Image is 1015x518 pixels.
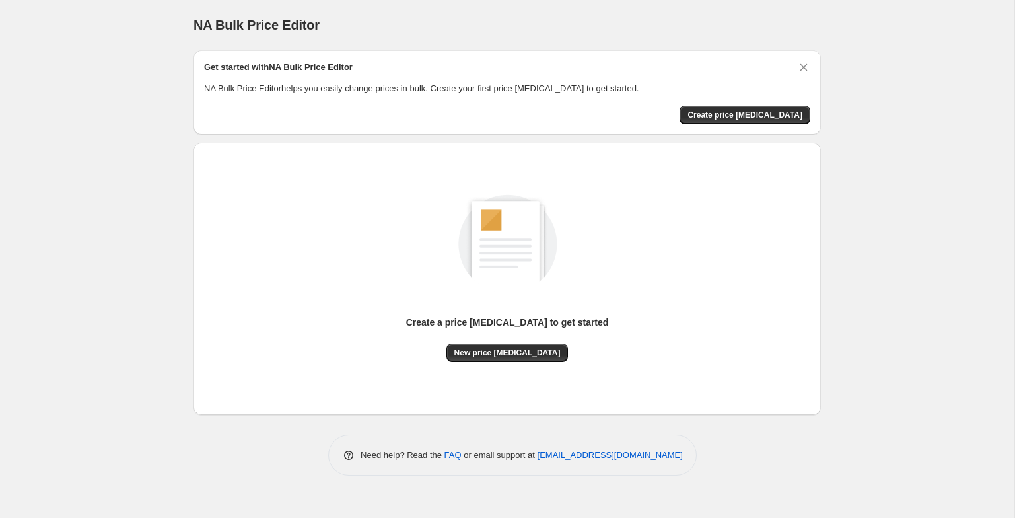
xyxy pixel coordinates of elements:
span: Create price [MEDICAL_DATA] [687,110,802,120]
a: [EMAIL_ADDRESS][DOMAIN_NAME] [538,450,683,460]
span: NA Bulk Price Editor [193,18,320,32]
button: Dismiss card [797,61,810,74]
p: NA Bulk Price Editor helps you easily change prices in bulk. Create your first price [MEDICAL_DAT... [204,82,810,95]
a: FAQ [444,450,462,460]
span: New price [MEDICAL_DATA] [454,348,561,358]
span: Need help? Read the [361,450,444,460]
button: Create price change job [680,106,810,124]
p: Create a price [MEDICAL_DATA] to get started [406,316,609,329]
h2: Get started with NA Bulk Price Editor [204,61,353,74]
button: New price [MEDICAL_DATA] [446,344,569,362]
span: or email support at [462,450,538,460]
